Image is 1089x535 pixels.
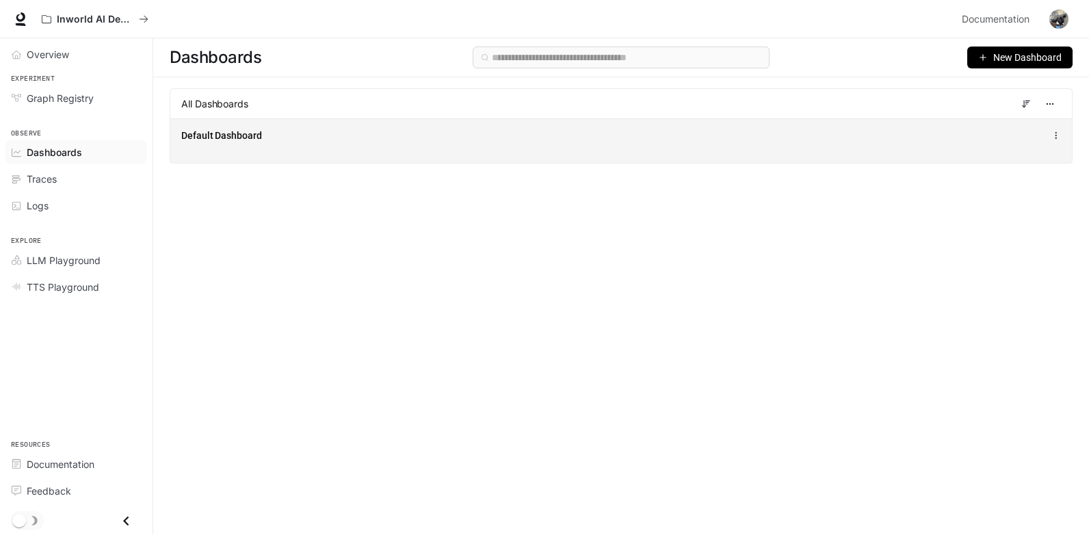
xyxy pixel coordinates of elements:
[12,512,26,527] span: Dark mode toggle
[5,42,147,66] a: Overview
[27,91,94,105] span: Graph Registry
[111,507,142,535] button: Close drawer
[967,47,1073,68] button: New Dashboard
[27,47,69,62] span: Overview
[956,5,1040,33] a: Documentation
[27,457,94,471] span: Documentation
[5,194,147,218] a: Logs
[1045,5,1073,33] button: User avatar
[27,253,101,267] span: LLM Playground
[170,44,261,71] span: Dashboards
[5,275,147,299] a: TTS Playground
[27,198,49,213] span: Logs
[181,97,248,111] span: All Dashboards
[5,452,147,476] a: Documentation
[57,14,133,25] p: Inworld AI Demos
[962,11,1029,28] span: Documentation
[27,145,82,159] span: Dashboards
[181,129,262,142] a: Default Dashboard
[27,484,71,498] span: Feedback
[5,167,147,191] a: Traces
[36,5,155,33] button: All workspaces
[5,248,147,272] a: LLM Playground
[5,86,147,110] a: Graph Registry
[5,479,147,503] a: Feedback
[27,172,57,186] span: Traces
[1049,10,1068,29] img: User avatar
[993,50,1062,65] span: New Dashboard
[27,280,99,294] span: TTS Playground
[5,140,147,164] a: Dashboards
